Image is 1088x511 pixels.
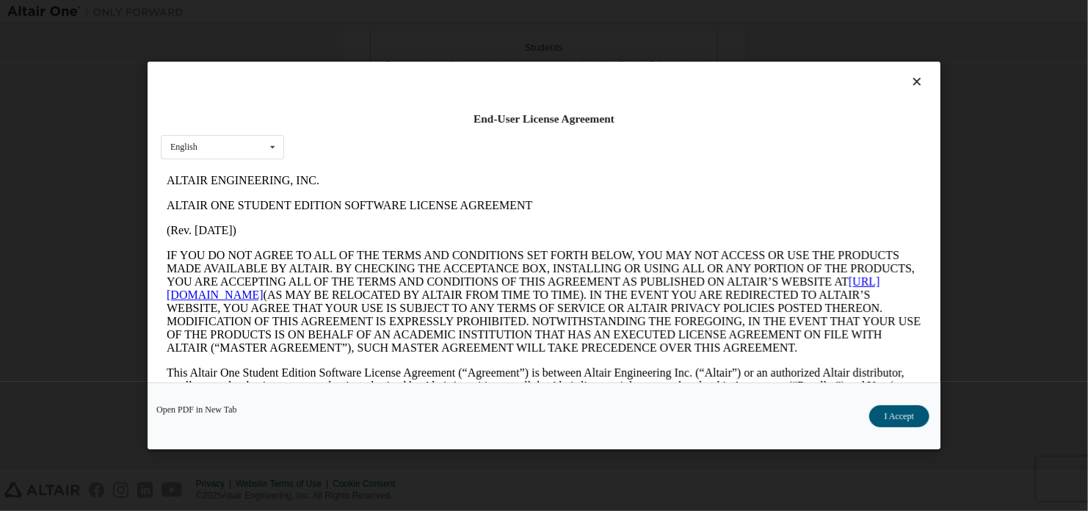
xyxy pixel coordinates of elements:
div: English [170,142,197,151]
p: ALTAIR ONE STUDENT EDITION SOFTWARE LICENSE AGREEMENT [6,31,761,44]
p: ALTAIR ENGINEERING, INC. [6,6,761,19]
p: IF YOU DO NOT AGREE TO ALL OF THE TERMS AND CONDITIONS SET FORTH BELOW, YOU MAY NOT ACCESS OR USE... [6,81,761,186]
p: (Rev. [DATE]) [6,56,761,69]
a: [URL][DOMAIN_NAME] [6,107,719,133]
a: Open PDF in New Tab [156,405,237,414]
div: End-User License Agreement [161,112,927,126]
button: I Accept [869,405,929,427]
p: This Altair One Student Edition Software License Agreement (“Agreement”) is between Altair Engine... [6,198,761,251]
